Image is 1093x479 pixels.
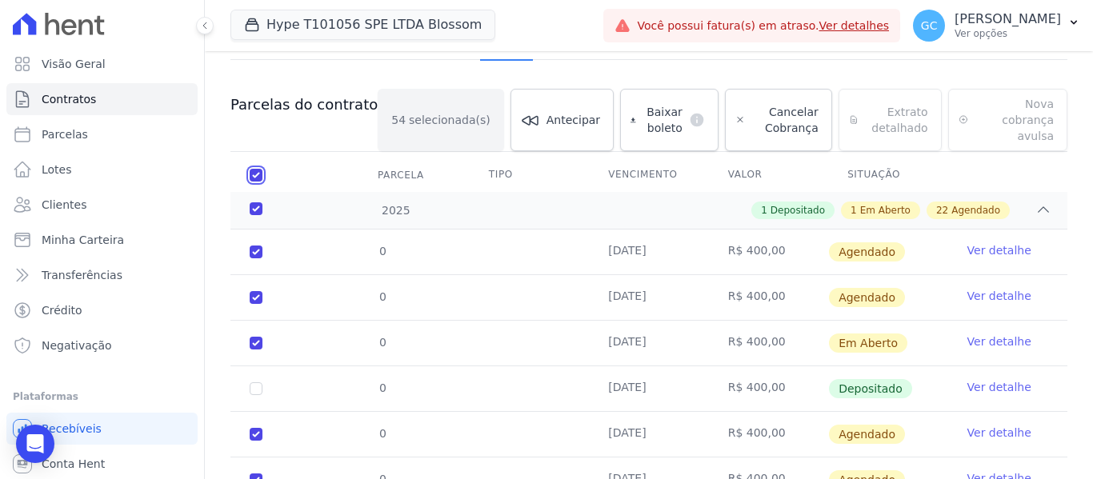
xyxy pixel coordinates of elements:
span: GC [921,20,938,31]
a: Ver detalhe [967,242,1031,258]
a: Parcelas [6,118,198,150]
span: Conta Hent [42,456,105,472]
th: Situação [828,158,947,192]
a: Lotes [6,154,198,186]
span: 0 [378,336,386,349]
a: Antecipar [510,89,614,151]
a: Visão Geral [6,48,198,80]
th: Valor [709,158,828,192]
a: Ver detalhe [967,379,1031,395]
input: Só é possível selecionar pagamentos em aberto [250,382,262,395]
a: Contratos [6,83,198,115]
a: Recebíveis [6,413,198,445]
span: Visão Geral [42,56,106,72]
button: GC [PERSON_NAME] Ver opções [900,3,1093,48]
a: Ver detalhe [967,288,1031,304]
td: R$ 400,00 [709,321,828,365]
input: default [250,245,262,258]
a: Crédito [6,294,198,326]
td: R$ 400,00 [709,275,828,320]
span: selecionada(s) [409,112,490,128]
a: Transferências [6,259,198,291]
a: Ver detalhes [819,19,890,32]
span: Lotes [42,162,72,178]
div: Parcela [358,159,443,191]
span: Agendado [829,288,905,307]
td: R$ 400,00 [709,230,828,274]
td: [DATE] [589,275,708,320]
span: Agendado [829,242,905,261]
a: Cancelar Cobrança [725,89,832,151]
span: Baixar boleto [643,104,683,136]
span: 22 [936,203,948,218]
span: Agendado [951,203,1000,218]
a: Ver detalhe [967,333,1031,349]
div: Open Intercom Messenger [16,425,54,463]
span: Depositado [771,203,825,218]
span: Negativação [42,337,112,353]
span: 1 [851,203,857,218]
td: R$ 400,00 [709,366,828,411]
span: Transferências [42,267,122,283]
a: Minha Carteira [6,224,198,256]
td: R$ 400,00 [709,412,828,457]
div: Plataformas [13,387,191,406]
span: Antecipar [546,112,600,128]
span: Parcelas [42,126,88,142]
span: Em Aberto [829,333,907,353]
span: Minha Carteira [42,232,124,248]
button: Hype T101056 SPE LTDA Blossom [230,10,495,40]
p: [PERSON_NAME] [955,11,1061,27]
th: Tipo [470,158,589,192]
span: 0 [378,381,386,394]
span: Você possui fatura(s) em atraso. [637,18,889,34]
span: Cancelar Cobrança [751,104,818,136]
span: 1 [761,203,767,218]
a: Baixar boleto [620,89,719,151]
span: Clientes [42,197,86,213]
td: [DATE] [589,321,708,365]
span: Depositado [829,379,912,398]
a: Clientes [6,189,198,221]
span: 0 [378,245,386,257]
input: default [250,428,262,441]
p: Ver opções [955,27,1061,40]
input: default [250,337,262,349]
a: Ver detalhe [967,425,1031,441]
td: [DATE] [589,412,708,457]
td: [DATE] [589,230,708,274]
span: 0 [378,290,386,303]
td: [DATE] [589,366,708,411]
h3: Parcelas do contrato [230,95,378,114]
span: Recebíveis [42,421,102,437]
a: Negativação [6,329,198,361]
span: 54 [391,112,406,128]
span: Crédito [42,302,82,318]
span: Contratos [42,91,96,107]
span: Agendado [829,425,905,444]
span: 0 [378,427,386,440]
th: Vencimento [589,158,708,192]
span: Em Aberto [860,203,911,218]
input: default [250,291,262,304]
